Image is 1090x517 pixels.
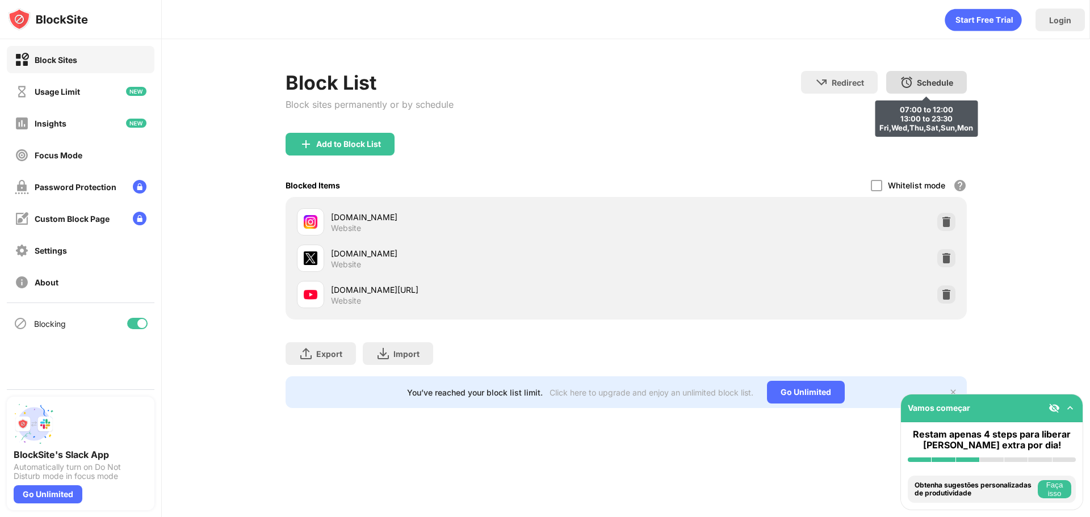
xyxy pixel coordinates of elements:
div: Focus Mode [35,150,82,160]
img: focus-off.svg [15,148,29,162]
img: settings-off.svg [15,243,29,258]
div: Insights [35,119,66,128]
div: Password Protection [35,182,116,192]
img: logo-blocksite.svg [8,8,88,31]
div: Fri,Wed,Thu,Sat,Sun,Mon [879,123,973,132]
img: favicons [304,251,317,265]
div: Custom Block Page [35,214,110,224]
div: BlockSite's Slack App [14,449,148,460]
div: Vamos começar [908,403,970,413]
div: Blocking [34,319,66,329]
div: Redirect [832,78,864,87]
div: Add to Block List [316,140,381,149]
div: Block List [286,71,454,94]
img: eye-not-visible.svg [1049,402,1060,414]
div: Website [331,223,361,233]
img: omni-setup-toggle.svg [1064,402,1076,414]
img: new-icon.svg [126,119,146,128]
div: Website [331,259,361,270]
div: Block Sites [35,55,77,65]
img: block-on.svg [15,53,29,67]
img: insights-off.svg [15,116,29,131]
div: Import [393,349,420,359]
img: blocking-icon.svg [14,317,27,330]
div: Login [1049,15,1071,25]
img: lock-menu.svg [133,212,146,225]
div: Obtenha sugestões personalizadas de produtividade [915,481,1035,498]
img: x-button.svg [949,388,958,397]
div: [DOMAIN_NAME] [331,247,626,259]
img: about-off.svg [15,275,29,289]
div: Whitelist mode [888,180,945,190]
img: push-slack.svg [14,403,54,444]
div: Website [331,296,361,306]
div: Settings [35,246,67,255]
div: Go Unlimited [767,381,845,403]
div: animation [945,9,1022,31]
div: Usage Limit [35,87,80,96]
img: password-protection-off.svg [15,180,29,194]
div: Click here to upgrade and enjoy an unlimited block list. [550,388,753,397]
div: 07:00 to 12:00 [879,105,973,114]
div: Go Unlimited [14,485,82,503]
div: Blocked Items [286,180,340,190]
img: lock-menu.svg [133,180,146,194]
button: Faça isso [1038,480,1071,498]
img: time-usage-off.svg [15,85,29,99]
div: [DOMAIN_NAME] [331,211,626,223]
div: About [35,278,58,287]
div: Block sites permanently or by schedule [286,99,454,110]
div: 13:00 to 23:30 [879,114,973,123]
div: Automatically turn on Do Not Disturb mode in focus mode [14,463,148,481]
img: new-icon.svg [126,87,146,96]
img: customize-block-page-off.svg [15,212,29,226]
div: Export [316,349,342,359]
div: [DOMAIN_NAME][URL] [331,284,626,296]
div: Restam apenas 4 steps para liberar [PERSON_NAME] extra por dia! [908,429,1076,451]
div: You’ve reached your block list limit. [407,388,543,397]
div: Schedule [917,78,953,87]
img: favicons [304,288,317,301]
img: favicons [304,215,317,229]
